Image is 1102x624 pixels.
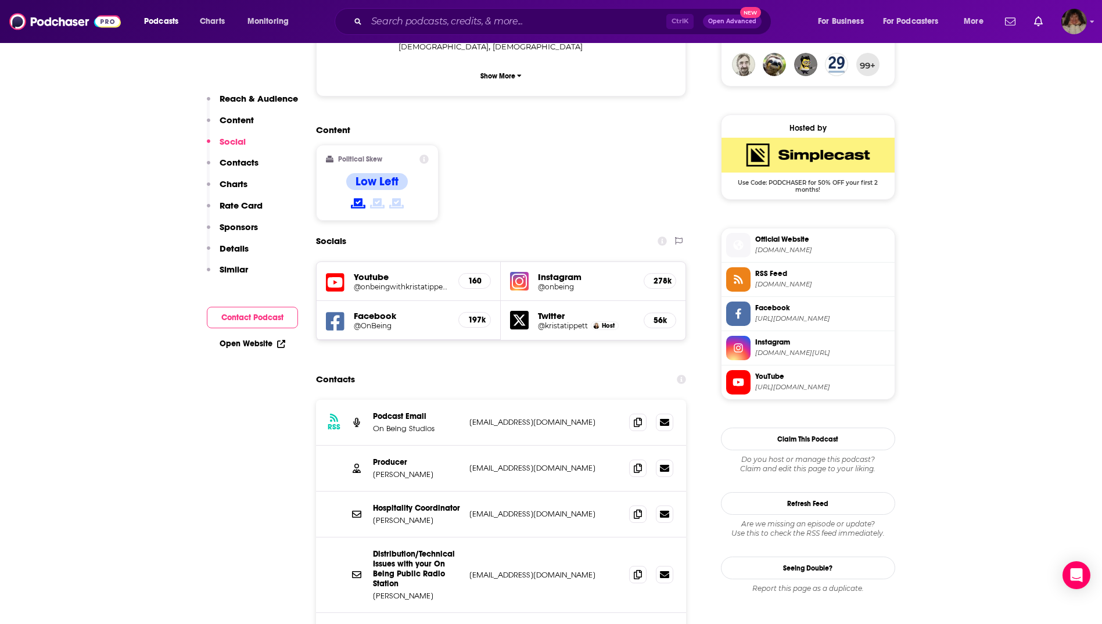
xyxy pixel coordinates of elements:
p: [PERSON_NAME] [373,469,460,479]
span: [DEMOGRAPHIC_DATA] [493,42,583,51]
h2: Contacts [316,368,355,390]
button: Refresh Feed [721,492,895,515]
span: Ctrl K [666,14,694,29]
div: Report this page as a duplicate. [721,584,895,593]
button: open menu [136,12,193,31]
span: YouTube [755,371,890,382]
span: [DEMOGRAPHIC_DATA] [399,42,489,51]
img: iconImage [510,272,529,291]
span: instagram.com/onbeing [755,349,890,357]
button: Content [207,114,254,136]
h2: Content [316,124,677,135]
p: Podcast Email [373,411,460,421]
p: [EMAIL_ADDRESS][DOMAIN_NAME] [469,417,620,427]
button: Open AdvancedNew [703,15,762,28]
div: Hosted by [721,123,895,133]
span: Use Code: PODCHASER for 50% OFF your first 2 months! [721,173,895,193]
h3: RSS [328,422,340,432]
button: Show profile menu [1061,9,1087,34]
a: SimpleCast Deal: Use Code: PODCHASER for 50% OFF your first 2 months! [721,138,895,192]
a: @onbeingwithkristatippettpo4698 [354,282,450,291]
div: Claim and edit this page to your liking. [721,455,895,474]
h4: Low Left [356,174,399,189]
p: [EMAIL_ADDRESS][DOMAIN_NAME] [469,570,620,580]
a: @onbeing [538,282,634,291]
p: Details [220,243,249,254]
a: @OnBeing [354,321,450,330]
p: Show More [480,72,515,80]
h5: 197k [468,315,481,325]
button: open menu [956,12,998,31]
button: Social [207,136,246,157]
h5: Twitter [538,310,634,321]
a: Open Website [220,339,285,349]
span: Instagram [755,337,890,347]
span: Facebook [755,303,890,313]
button: open menu [810,12,878,31]
button: Details [207,243,249,264]
span: Do you host or manage this podcast? [721,455,895,464]
p: [PERSON_NAME] [373,591,460,601]
h5: 278k [654,276,666,286]
h5: Youtube [354,271,450,282]
button: Rate Card [207,200,263,221]
span: https://www.facebook.com/OnBeing [755,314,890,323]
p: Hospitality Coordinator [373,503,460,513]
span: Open Advanced [708,19,756,24]
p: Producer [373,457,460,467]
p: [EMAIL_ADDRESS][DOMAIN_NAME] [469,463,620,473]
span: Official Website [755,234,890,245]
a: Charts [192,12,232,31]
h5: Instagram [538,271,634,282]
h5: 160 [468,276,481,286]
img: Krista Tippett [593,322,600,329]
button: Reach & Audience [207,93,298,114]
img: User Profile [1061,9,1087,34]
h5: Facebook [354,310,450,321]
span: RSS Feed [755,268,890,279]
p: Charts [220,178,247,189]
button: 99+ [856,53,880,76]
span: Host [602,322,615,329]
span: onbeing.org [755,246,890,254]
span: For Business [818,13,864,30]
a: Seeing Double? [721,557,895,579]
button: Contact Podcast [207,307,298,328]
a: RSS Feed[DOMAIN_NAME] [726,267,890,292]
p: Contacts [220,157,259,168]
img: Podchaser - Follow, Share and Rate Podcasts [9,10,121,33]
p: [PERSON_NAME] [373,515,460,525]
input: Search podcasts, credits, & more... [367,12,666,31]
span: Charts [200,13,225,30]
p: On Being Studios [373,424,460,433]
a: @kristatippett [538,321,588,330]
span: New [740,7,761,18]
img: JonnyBails [794,53,817,76]
img: alnagy [763,53,786,76]
button: open menu [239,12,304,31]
img: mjbrockwell [732,53,755,76]
a: Facebook[URL][DOMAIN_NAME] [726,302,890,326]
span: More [964,13,983,30]
img: SimpleCast Deal: Use Code: PODCHASER for 50% OFF your first 2 months! [721,138,895,173]
span: , [399,40,490,53]
img: rule29 [825,53,848,76]
span: Monitoring [247,13,289,30]
a: Instagram[DOMAIN_NAME][URL] [726,336,890,360]
div: Search podcasts, credits, & more... [346,8,782,35]
h5: 56k [654,315,666,325]
span: For Podcasters [883,13,939,30]
a: YouTube[URL][DOMAIN_NAME] [726,370,890,395]
p: Similar [220,264,248,275]
div: Open Intercom Messenger [1062,561,1090,589]
p: Distribution/Technical Issues with your On Being Public Radio Station [373,549,460,589]
h2: Socials [316,230,346,252]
